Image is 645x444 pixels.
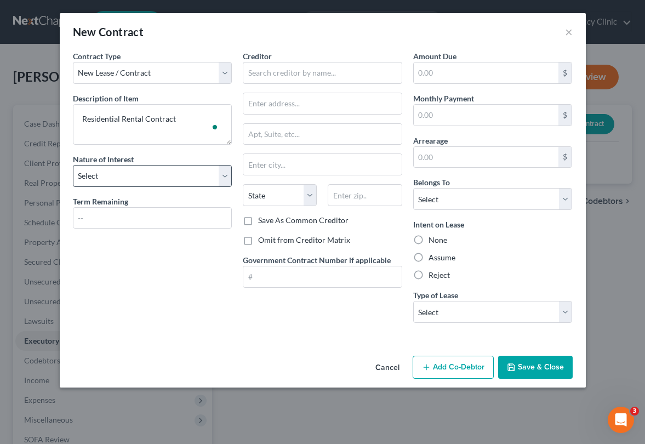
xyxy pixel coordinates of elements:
[565,25,573,38] button: ×
[413,219,464,230] label: Intent on Lease
[258,215,349,226] label: Save As Common Creditor
[413,50,456,62] label: Amount Due
[73,24,144,39] div: New Contract
[414,147,559,168] input: 0.00
[413,93,474,104] label: Monthly Payment
[258,235,350,246] label: Omit from Creditor Matrix
[73,104,232,145] textarea: To enrich screen reader interactions, please activate Accessibility in Grammarly extension settings
[243,93,402,114] input: Enter address...
[413,178,450,187] span: Belongs To
[558,62,572,83] div: $
[414,105,559,126] input: 0.00
[429,235,447,246] label: None
[243,266,402,287] input: #
[328,184,402,206] input: Enter zip..
[243,154,402,175] input: Enter city...
[243,254,391,266] label: Government Contract Number if applicable
[243,62,402,84] input: Search creditor by name...
[413,291,458,300] span: Type of Lease
[429,252,455,263] label: Assume
[413,135,448,146] label: Arrearage
[413,356,494,379] button: Add Co-Debtor
[243,124,402,145] input: Apt, Suite, etc...
[73,94,139,103] span: Description of Item
[429,270,450,281] label: Reject
[73,50,121,62] label: Contract Type
[498,356,573,379] button: Save & Close
[558,105,572,126] div: $
[630,407,639,415] span: 3
[608,407,634,433] iframe: Intercom live chat
[73,196,128,207] label: Term Remaining
[414,62,559,83] input: 0.00
[367,357,408,379] button: Cancel
[558,147,572,168] div: $
[73,208,232,229] input: --
[243,52,272,61] span: Creditor
[73,153,134,165] label: Nature of Interest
